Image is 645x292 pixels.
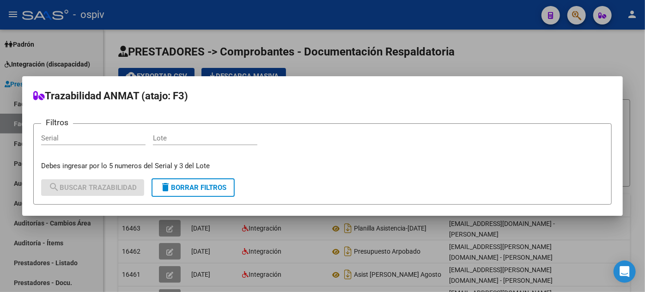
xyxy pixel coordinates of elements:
[41,161,604,171] p: Debes ingresar por lo 5 numeros del Serial y 3 del Lote
[41,116,73,128] h3: Filtros
[33,87,612,105] h2: Trazabilidad ANMAT (atajo: F3)
[160,182,171,193] mat-icon: delete
[41,179,144,196] button: Buscar Trazabilidad
[614,261,636,283] div: Open Intercom Messenger
[49,183,137,192] span: Buscar Trazabilidad
[49,182,60,193] mat-icon: search
[160,183,226,192] span: Borrar Filtros
[152,178,235,197] button: Borrar Filtros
